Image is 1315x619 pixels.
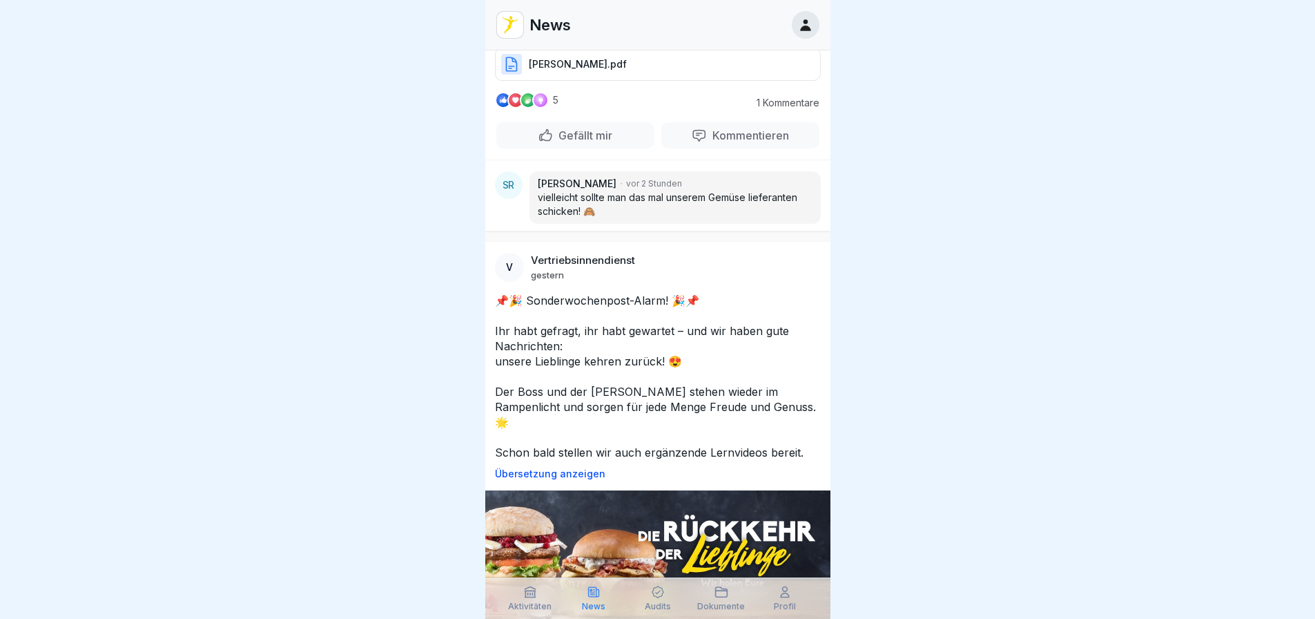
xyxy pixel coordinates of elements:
p: 1 Kommentare [743,97,819,108]
div: V [495,253,524,282]
p: Profil [774,602,796,611]
p: gestern [531,269,564,280]
img: vd4jgc378hxa8p7qw0fvrl7x.png [497,12,523,38]
p: vor 2 Stunden [626,178,682,190]
p: [PERSON_NAME].pdf [529,57,627,71]
p: Dokumente [697,602,745,611]
p: News [529,16,571,34]
p: Übersetzung anzeigen [495,468,821,479]
p: Audits [645,602,671,611]
p: 📌🎉 Sonderwochenpost-Alarm! 🎉📌 Ihr habt gefragt, ihr habt gewartet – und wir haben gute Nachrichte... [495,293,821,460]
div: SR [495,171,523,199]
p: News [582,602,605,611]
p: [PERSON_NAME] [538,177,616,191]
p: Aktivitäten [508,602,552,611]
p: vielleicht sollte man das mal unserem Gemüse lieferanten schicken! 🙈 [538,191,812,218]
p: Vertriebsinnendienst [531,254,635,267]
a: [PERSON_NAME].pdf [495,64,821,77]
p: Kommentieren [707,128,789,142]
p: Gefällt mir [553,128,612,142]
p: 5 [553,95,558,106]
